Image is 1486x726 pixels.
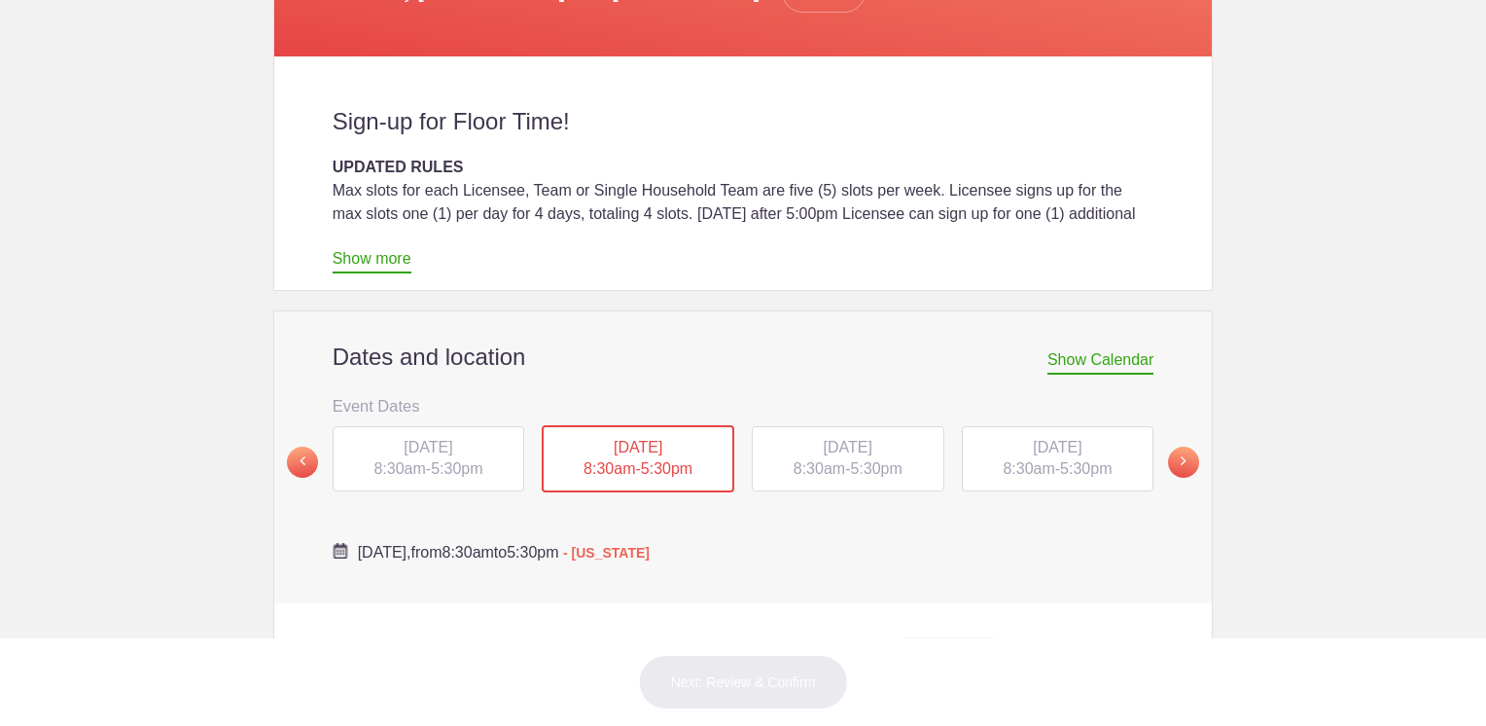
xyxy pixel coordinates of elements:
span: [DATE] [614,439,662,455]
span: 5:30pm [431,460,482,477]
a: Show more [333,250,411,273]
img: Cal purple [333,543,348,559]
h2: Sign-up for Floor Time! [333,107,1154,136]
button: Next: Review & Confirm [639,655,848,709]
h3: Event Dates [333,391,1154,420]
div: Max slots for each Licensee, Team or Single Household Team are five (5) slots per week. Licensee ... [333,179,1154,272]
button: [DATE] 8:30am-5:30pm [751,425,945,493]
span: - [US_STATE] [563,545,650,561]
div: - [962,426,1154,492]
div: - [333,426,525,492]
span: 5:30pm [850,460,902,477]
span: 5:30pm [507,544,558,561]
strong: UPDATED RULES [333,159,464,175]
span: [DATE] [824,439,872,455]
span: from to [358,544,650,561]
span: 8:30am [373,460,425,477]
span: 8:30am [442,544,493,561]
span: 8:30am [1003,460,1054,477]
span: [DATE], [358,544,411,561]
span: [DATE] [404,439,452,455]
h2: Dates and location [333,343,1154,372]
div: Show All Spots [890,637,1009,673]
div: - [752,426,944,492]
span: 8:30am [794,460,845,477]
div: - [542,425,734,493]
span: [DATE] [1033,439,1081,455]
span: 5:30pm [641,460,692,477]
button: [DATE] 8:30am-5:30pm [332,425,526,493]
span: 5:30pm [1060,460,1112,477]
div: Show Open Spots [1019,637,1160,673]
button: [DATE] 8:30am-5:30pm [961,425,1155,493]
span: 8:30am [584,460,635,477]
button: [DATE] 8:30am-5:30pm [541,424,735,494]
span: Show Calendar [1047,351,1153,375]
